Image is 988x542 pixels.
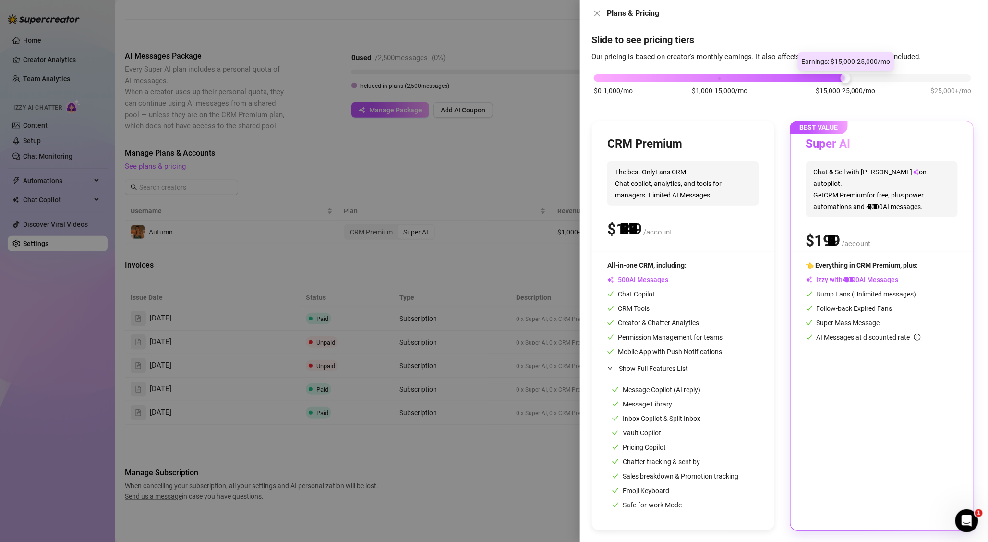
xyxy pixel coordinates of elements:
[798,52,894,71] div: Earnings: $15,000-25,000/mo
[612,502,619,508] span: check
[612,472,738,480] span: Sales breakdown & Promotion tracking
[816,86,875,96] span: $15,000-25,000/mo
[607,348,722,356] span: Mobile App with Push Notifications
[607,276,668,283] span: AI Messages
[607,357,759,380] div: Show Full Features List
[612,429,661,437] span: Vault Copilot
[612,430,619,436] span: check
[806,334,813,341] span: check
[607,319,699,327] span: Creator & Chatter Analytics
[607,305,614,312] span: check
[612,458,700,466] span: Chatter tracking & sent by
[612,415,619,422] span: check
[955,509,978,532] iframe: Intercom live chat
[607,320,614,326] span: check
[619,365,688,372] span: Show Full Features List
[607,291,614,297] span: check
[591,33,976,47] h4: Slide to see pricing tiers
[612,386,619,393] span: check
[591,8,603,19] button: Close
[607,136,682,152] h3: CRM Premium
[806,305,813,312] span: check
[806,161,958,217] span: Chat & Sell with [PERSON_NAME] on autopilot. Get CRM Premium for free, plus power automations and...
[607,220,642,238] span: $
[607,365,613,371] span: expanded
[806,136,851,152] h3: Super AI
[817,333,921,341] span: AI Messages at discounted rate
[612,443,666,451] span: Pricing Copilot
[612,487,619,494] span: check
[612,501,682,509] span: Safe-for-work Mode
[806,319,880,327] span: Super Mass Message
[612,444,619,451] span: check
[593,10,601,17] span: close
[607,8,976,19] div: Plans & Pricing
[594,86,633,96] span: $0-1,000/mo
[790,121,848,134] span: BEST VALUE
[806,291,813,297] span: check
[806,276,899,283] span: Izzy with AI Messages
[806,290,916,298] span: Bump Fans (Unlimited messages)
[607,305,650,312] span: CRM Tools
[692,86,747,96] span: $1,000-15,000/mo
[914,334,921,341] span: info-circle
[591,52,921,61] span: Our pricing is based on creator's monthly earnings. It also affects the number of AI messages inc...
[607,348,614,355] span: check
[607,261,687,269] span: All-in-one CRM, including:
[612,487,669,494] span: Emoji Keyboard
[607,333,723,341] span: Permission Management for teams
[607,290,655,298] span: Chat Copilot
[612,400,672,408] span: Message Library
[842,239,871,248] span: /account
[612,415,700,422] span: Inbox Copilot & Split Inbox
[930,86,971,96] span: $25,000+/mo
[612,386,700,394] span: Message Copilot (AI reply)
[607,334,614,341] span: check
[806,305,892,312] span: Follow-back Expired Fans
[806,232,841,250] span: $
[806,261,918,269] span: 👈 Everything in CRM Premium, plus:
[612,458,619,465] span: check
[607,161,759,206] span: The best OnlyFans CRM. Chat copilot, analytics, and tools for managers. Limited AI Messages.
[806,320,813,326] span: check
[975,509,983,517] span: 1
[612,401,619,407] span: check
[612,473,619,480] span: check
[643,228,672,236] span: /account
